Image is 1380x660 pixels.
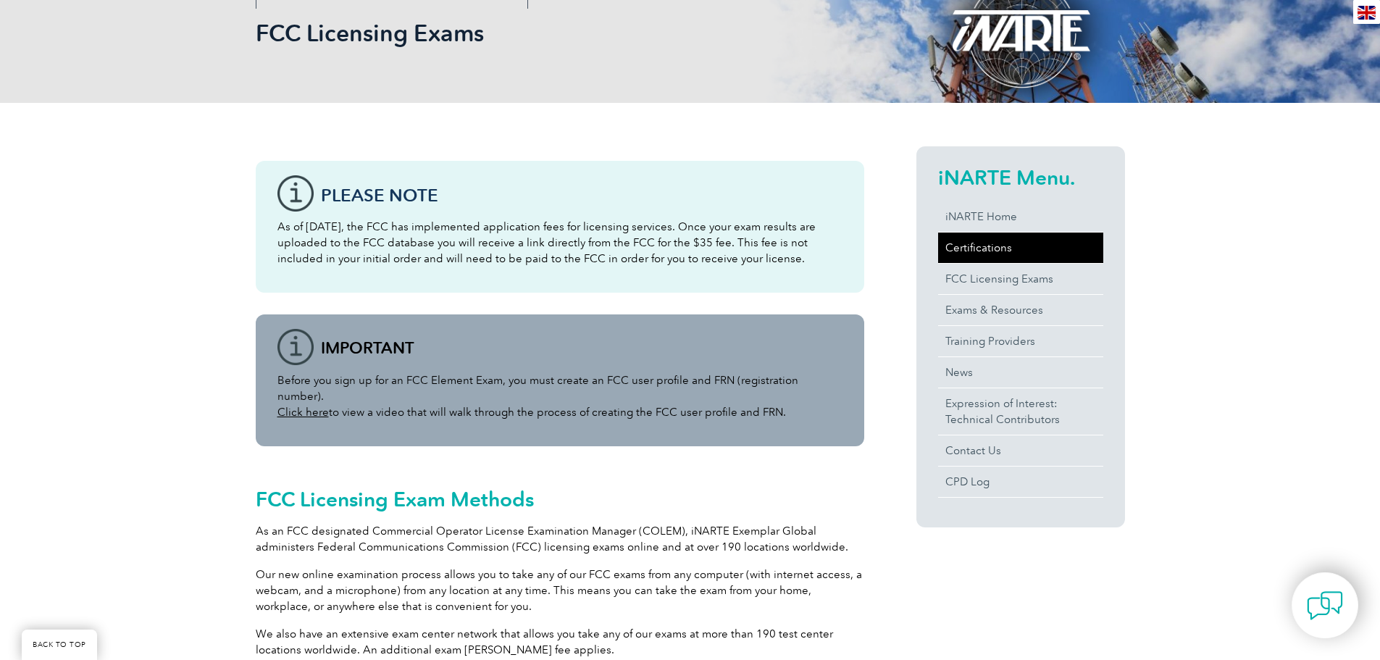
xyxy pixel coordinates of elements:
a: News [938,357,1103,388]
a: iNARTE Home [938,201,1103,232]
img: en [1358,6,1376,20]
a: FCC Licensing Exams [938,264,1103,294]
h2: FCC Licensing Exam Methods [256,488,864,511]
h3: Please note [321,186,842,204]
a: Click here [277,406,329,419]
p: Our new online examination process allows you to take any of our FCC exams from any computer (wit... [256,567,864,614]
a: Certifications [938,233,1103,263]
h2: iNARTE Menu. [938,166,1103,189]
a: CPD Log [938,467,1103,497]
img: contact-chat.png [1307,588,1343,624]
a: Expression of Interest:Technical Contributors [938,388,1103,435]
a: Training Providers [938,326,1103,356]
a: BACK TO TOP [22,630,97,660]
p: Before you sign up for an FCC Element Exam, you must create an FCC user profile and FRN (registra... [277,372,842,420]
p: As an FCC designated Commercial Operator License Examination Manager (COLEM), iNARTE Exemplar Glo... [256,523,864,555]
a: Exams & Resources [938,295,1103,325]
p: As of [DATE], the FCC has implemented application fees for licensing services. Once your exam res... [277,219,842,267]
p: We also have an extensive exam center network that allows you take any of our exams at more than ... [256,626,864,658]
a: Contact Us [938,435,1103,466]
h2: FCC Licensing Exams [256,22,864,45]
